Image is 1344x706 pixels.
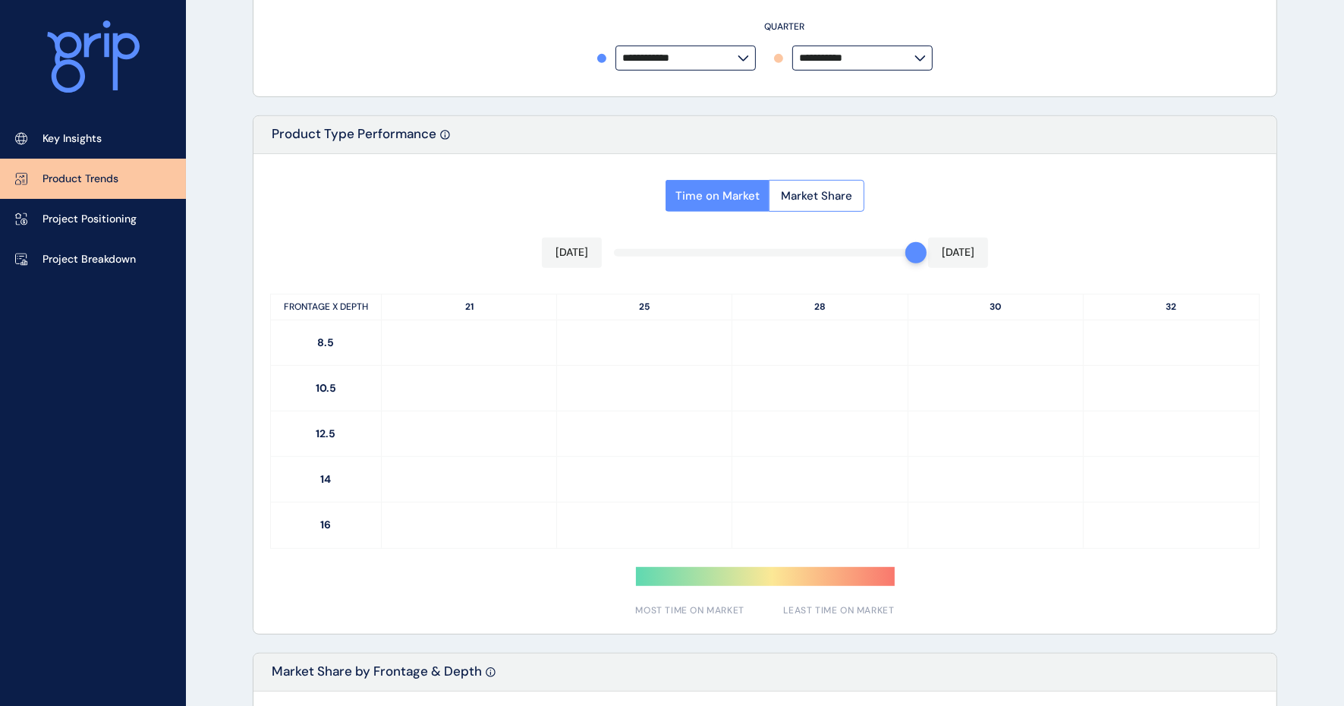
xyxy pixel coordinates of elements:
[764,20,804,33] text: QUARTER
[272,125,436,153] p: Product Type Performance
[42,212,137,227] p: Project Positioning
[272,663,482,691] p: Market Share by Frontage & Depth
[42,172,118,187] p: Product Trends
[42,131,102,147] p: Key Insights
[42,252,136,267] p: Project Breakdown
